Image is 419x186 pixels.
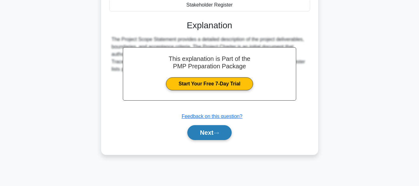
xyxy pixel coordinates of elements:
div: The Project Scope Statement provides a detailed description of the project deliverables, boundari... [112,36,308,73]
a: Start Your Free 7-Day Trial [166,77,253,90]
button: Next [187,125,232,140]
a: Feedback on this question? [182,114,243,119]
h3: Explanation [113,20,306,31]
